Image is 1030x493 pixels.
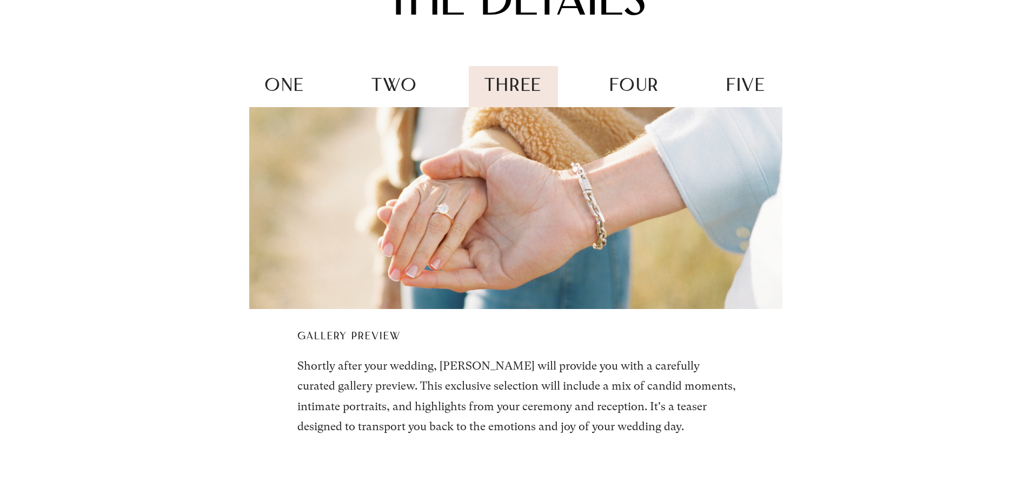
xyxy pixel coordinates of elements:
[264,77,304,96] span: one
[371,77,417,96] span: two
[297,330,739,344] h4: Gallery preview
[484,77,542,96] span: three
[297,356,739,437] h5: Shortly after your wedding, [PERSON_NAME] will provide you with a carefully curated gallery previ...
[726,77,766,96] span: five
[609,77,659,96] span: four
